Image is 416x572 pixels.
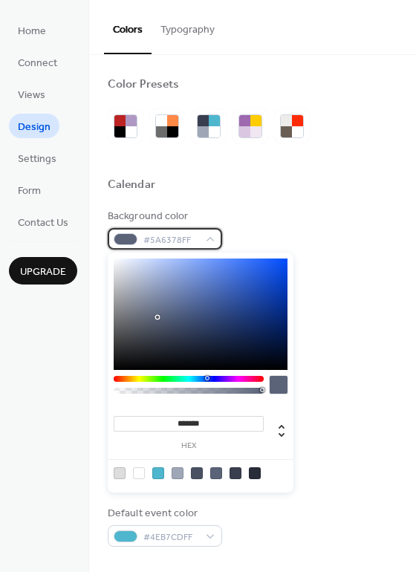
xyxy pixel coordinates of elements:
[20,264,66,280] span: Upgrade
[230,467,241,479] div: rgb(57, 63, 79)
[18,24,46,39] span: Home
[18,56,57,71] span: Connect
[108,506,219,521] div: Default event color
[143,233,198,248] span: #5A6378FF
[114,467,126,479] div: rgb(221, 221, 221)
[9,178,50,202] a: Form
[9,50,66,74] a: Connect
[108,178,155,193] div: Calendar
[9,146,65,170] a: Settings
[152,467,164,479] div: rgb(78, 183, 205)
[9,18,55,42] a: Home
[114,442,264,450] label: hex
[108,209,219,224] div: Background color
[133,467,145,479] div: rgb(255, 255, 255)
[172,467,183,479] div: rgb(159, 167, 183)
[108,77,179,93] div: Color Presets
[18,120,51,135] span: Design
[9,209,77,234] a: Contact Us
[9,114,59,138] a: Design
[18,88,45,103] span: Views
[143,530,198,545] span: #4EB7CDFF
[18,215,68,231] span: Contact Us
[210,467,222,479] div: rgb(90, 99, 120)
[18,183,41,199] span: Form
[9,257,77,285] button: Upgrade
[191,467,203,479] div: rgb(73, 81, 99)
[18,152,56,167] span: Settings
[249,467,261,479] div: rgb(41, 45, 57)
[9,82,54,106] a: Views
